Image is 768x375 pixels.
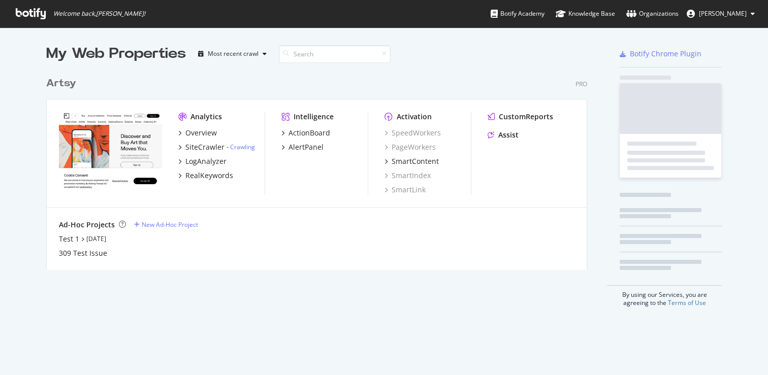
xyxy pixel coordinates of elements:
a: LogAnalyzer [178,156,227,166]
a: ActionBoard [281,128,330,138]
div: Assist [498,130,519,140]
button: [PERSON_NAME] [679,6,763,22]
a: SiteCrawler- Crawling [178,142,255,152]
span: Jenna Poczik [699,9,747,18]
a: Botify Chrome Plugin [620,49,701,59]
div: By using our Services, you are agreeing to the [607,285,722,307]
div: Overview [185,128,217,138]
img: artsy.net [59,112,162,194]
div: SiteCrawler [185,142,225,152]
a: Test 1 [59,234,79,244]
div: Activation [397,112,432,122]
div: Analytics [190,112,222,122]
div: CustomReports [499,112,553,122]
div: Artsy [46,76,76,91]
span: Welcome back, [PERSON_NAME] ! [53,10,145,18]
div: grid [46,64,595,270]
div: SmartContent [392,156,439,166]
div: Most recent crawl [208,51,259,57]
div: Pro [575,80,587,88]
a: Terms of Use [668,298,706,307]
a: RealKeywords [178,171,233,181]
a: Overview [178,128,217,138]
div: LogAnalyzer [185,156,227,166]
a: Assist [488,130,519,140]
button: Most recent crawl [194,46,271,62]
div: Knowledge Base [556,9,615,19]
a: New Ad-Hoc Project [134,220,198,229]
div: Organizations [626,9,679,19]
a: Artsy [46,76,80,91]
a: PageWorkers [385,142,436,152]
div: RealKeywords [185,171,233,181]
a: AlertPanel [281,142,324,152]
div: Botify Academy [491,9,545,19]
a: [DATE] [86,234,106,243]
input: Search [279,45,391,63]
a: 309 Test Issue [59,248,107,258]
a: SmartContent [385,156,439,166]
div: ActionBoard [289,128,330,138]
a: Crawling [230,143,255,151]
div: AlertPanel [289,142,324,152]
a: SmartIndex [385,171,431,181]
div: Intelligence [294,112,334,122]
div: Ad-Hoc Projects [59,220,115,230]
div: Botify Chrome Plugin [630,49,701,59]
div: New Ad-Hoc Project [142,220,198,229]
div: My Web Properties [46,44,186,64]
a: SmartLink [385,185,426,195]
a: SpeedWorkers [385,128,441,138]
a: CustomReports [488,112,553,122]
div: - [227,143,255,151]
